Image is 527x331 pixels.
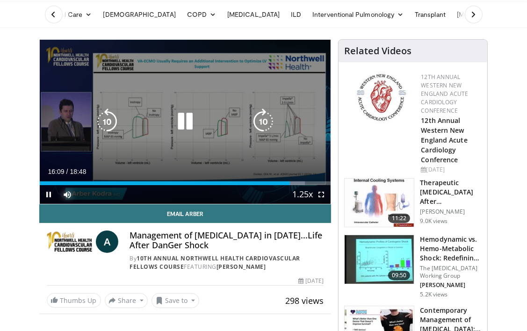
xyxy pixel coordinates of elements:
img: 2496e462-765f-4e8f-879f-a0c8e95ea2b6.150x105_q85_crop-smart_upscale.jpg [345,235,414,284]
a: [DEMOGRAPHIC_DATA] [98,5,181,24]
a: Thumbs Up [47,293,101,308]
button: Share [105,293,148,308]
div: [DATE] [298,277,324,285]
button: Playback Rate [293,185,312,204]
span: 16:09 [48,168,65,175]
span: 09:50 [388,271,411,280]
a: 10th Annual Northwell Health Cardiovascular Fellows Course [130,254,300,271]
h3: Hemodynamic vs. Hemo-Metabolic Shock: Redefining Shock Profiles [420,235,482,263]
a: Interventional Pulmonology [307,5,409,24]
span: 11:22 [388,214,411,223]
a: ILD [285,5,307,24]
a: [PERSON_NAME] [217,263,266,271]
button: Pause [40,185,58,204]
a: [MEDICAL_DATA] [222,5,285,24]
div: By FEATURING [130,254,324,271]
p: 5.2K views [420,291,448,298]
button: Save to [152,293,199,308]
a: [MEDICAL_DATA] [451,5,524,24]
p: 9.0K views [420,217,448,225]
a: 12th Annual Western New England Acute Cardiology Conference [421,73,468,115]
a: Transplant [409,5,451,24]
a: Email Arber [39,204,332,223]
div: Progress Bar [40,181,331,185]
img: 243698_0002_1.png.150x105_q85_crop-smart_upscale.jpg [345,179,414,227]
button: Mute [58,185,77,204]
a: 11:22 Therapeutic [MEDICAL_DATA] After [MEDICAL_DATA] [PERSON_NAME] 9.0K views [344,178,482,228]
button: Fullscreen [312,185,331,204]
p: [PERSON_NAME] [420,208,482,216]
a: A [96,230,118,253]
img: 0954f259-7907-4053-a817-32a96463ecc8.png.150x105_q85_autocrop_double_scale_upscale_version-0.2.png [355,73,407,122]
span: 18:48 [70,168,86,175]
video-js: Video Player [40,40,331,204]
h4: Related Videos [344,45,411,57]
a: COPD [181,5,222,24]
img: 10th Annual Northwell Health Cardiovascular Fellows Course [47,230,93,253]
a: 09:50 Hemodynamic vs. Hemo-Metabolic Shock: Redefining Shock Profiles The [MEDICAL_DATA] Working ... [344,235,482,298]
h4: Management of [MEDICAL_DATA] in [DATE]...Life After DanGer Shock [130,230,324,251]
p: The [MEDICAL_DATA] Working Group [420,265,482,280]
h3: Therapeutic [MEDICAL_DATA] After [MEDICAL_DATA] [420,178,482,206]
div: [DATE] [421,165,480,174]
p: [PERSON_NAME] [420,281,482,289]
span: / [66,168,68,175]
span: 298 views [285,295,324,306]
a: 12th Annual Western New England Acute Cardiology Conference [421,116,467,164]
